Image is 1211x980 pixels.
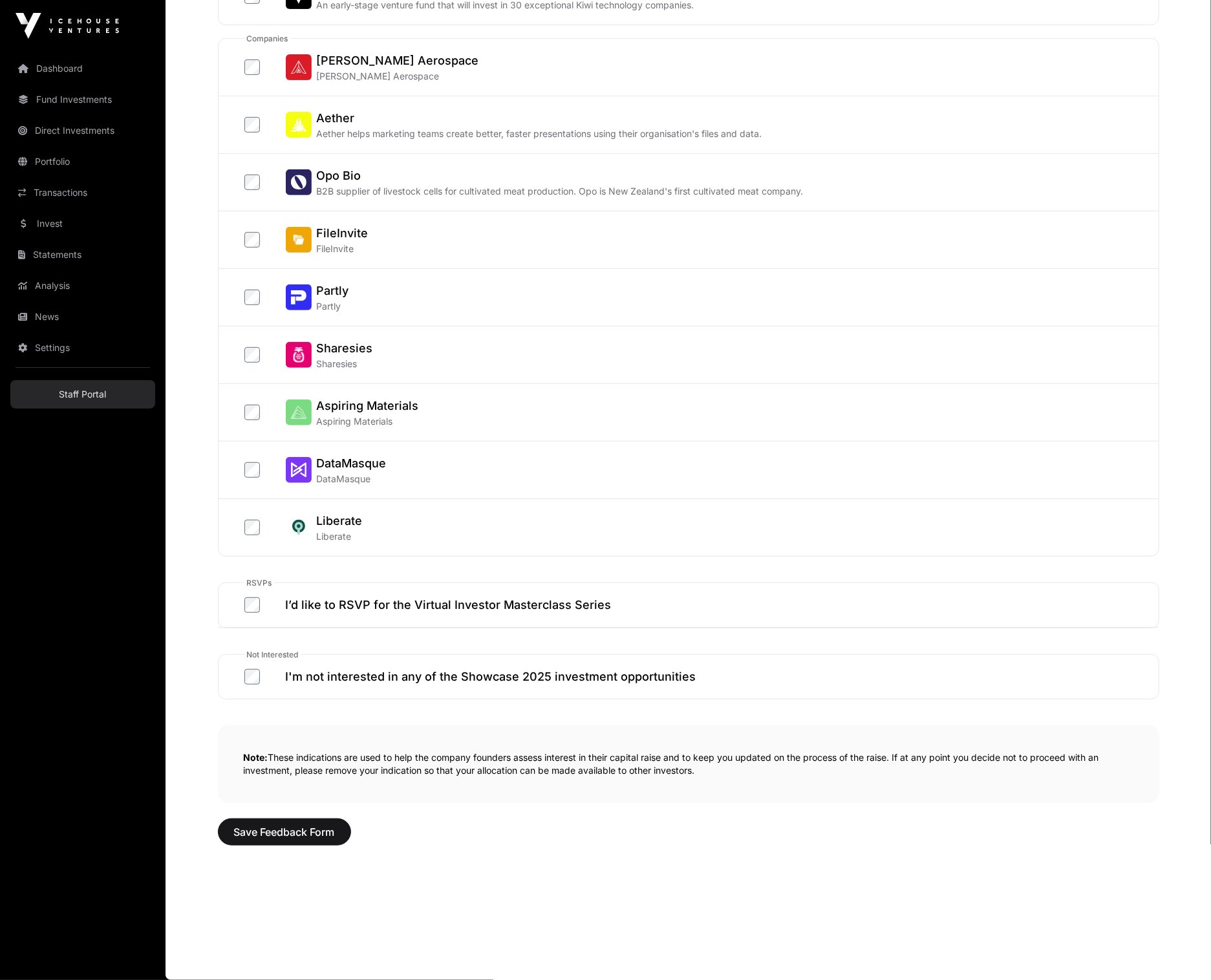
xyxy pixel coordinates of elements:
a: Dashboard [10,54,155,83]
input: Dawn Aerospace[PERSON_NAME] Aerospace[PERSON_NAME] Aerospace [244,59,260,75]
h2: Aether [317,109,762,127]
img: Opo Bio [286,169,312,195]
p: [PERSON_NAME] Aerospace [317,70,479,83]
input: SharesiesSharesiesSharesies [244,347,260,363]
p: Liberate [317,530,363,543]
img: Dawn Aerospace [286,54,312,80]
span: Save Feedback Form [234,824,335,840]
input: LiberateLiberateLiberate [244,520,260,535]
p: Aspiring Materials [317,415,419,428]
a: Statements [10,240,155,269]
img: Aether [286,112,312,138]
h2: I'm not interested in any of the Showcase 2025 investment opportunities [286,668,696,686]
img: Liberate [286,515,312,540]
p: Sharesies [317,357,373,370]
a: Fund Investments [10,85,155,114]
a: News [10,303,155,331]
h2: [PERSON_NAME] Aerospace [317,52,479,70]
input: I’d like to RSVP for the Virtual Investor Masterclass Series [244,597,260,613]
a: Transactions [10,178,155,207]
a: Analysis [10,272,155,300]
p: B2B supplier of livestock cells for cultivated meat production. Opo is New Zealand's first cultiv... [317,185,804,198]
input: AetherAetherAether helps marketing teams create better, faster presentations using their organisa... [244,117,260,133]
input: DataMasqueDataMasqueDataMasque [244,462,260,478]
h2: FileInvite [317,224,369,242]
input: FileInviteFileInviteFileInvite [244,232,260,248]
a: Staff Portal [10,380,155,409]
h2: Liberate [317,512,363,530]
h2: Aspiring Materials [317,397,419,415]
p: FileInvite [317,242,369,255]
img: Sharesies [286,342,312,368]
a: Portfolio [10,147,155,176]
span: companies [244,34,291,44]
button: Save Feedback Form [218,818,351,846]
img: Icehouse Ventures Logo [16,13,119,39]
img: Partly [286,284,312,310]
h2: Partly [317,282,349,300]
input: Aspiring MaterialsAspiring MaterialsAspiring Materials [244,405,260,420]
a: Invest [10,209,155,238]
p: Aether helps marketing teams create better, faster presentations using their organisation's files... [317,127,762,140]
p: These indications are used to help the company founders assess interest in their capital raise an... [218,725,1159,803]
span: Not Interested [244,650,301,660]
span: RSVPs [244,578,275,588]
a: Direct Investments [10,116,155,145]
h2: DataMasque [317,454,387,473]
p: DataMasque [317,473,387,485]
input: PartlyPartlyPartly [244,290,260,305]
img: FileInvite [286,227,312,253]
a: Settings [10,334,155,362]
img: DataMasque [286,457,312,483]
h2: Opo Bio [317,167,804,185]
iframe: Chat Widget [1146,918,1211,980]
input: I'm not interested in any of the Showcase 2025 investment opportunities [244,669,260,685]
input: Opo BioOpo BioB2B supplier of livestock cells for cultivated meat production. Opo is New Zealand'... [244,175,260,190]
strong: Note: [244,752,268,763]
h2: Sharesies [317,339,373,357]
p: Partly [317,300,349,313]
img: Aspiring Materials [286,399,312,425]
h2: I’d like to RSVP for the Virtual Investor Masterclass Series [286,596,612,614]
